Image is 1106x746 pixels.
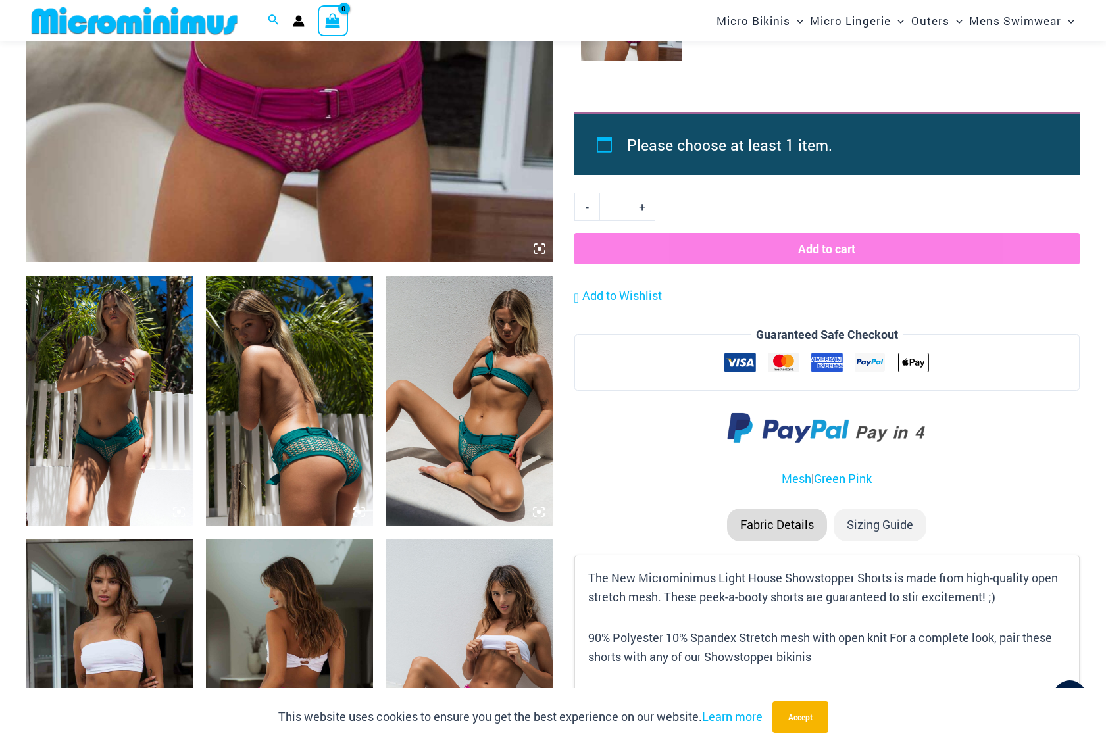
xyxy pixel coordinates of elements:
span: Add to Wishlist [582,287,662,303]
a: OutersMenu ToggleMenu Toggle [908,4,966,37]
p: This website uses cookies to ensure you get the best experience on our website. [278,707,763,727]
li: Sizing Guide [834,509,926,541]
span: Micro Bikinis [716,4,790,37]
nav: Site Navigation [711,2,1080,39]
a: Add to Wishlist [574,286,662,306]
a: Micro BikinisMenu ToggleMenu Toggle [713,4,807,37]
legend: Guaranteed Safe Checkout [751,325,903,345]
img: Lighthouse Jade 516 Shorts [206,276,372,526]
p: 90% Polyester 10% Spandex Stretch mesh with open knit For a complete look, pair these shorts with... [588,628,1066,667]
span: Outers [911,4,949,37]
p: The New Microminimus Light House Showstopper Shorts is made from high-quality open stretch mesh. ... [588,568,1066,607]
a: Account icon link [293,15,305,27]
a: + [630,193,655,220]
input: Product quantity [599,193,630,220]
li: Please choose at least 1 item. [627,130,1049,160]
li: Fabric Details [727,509,827,541]
span: Menu Toggle [1061,4,1074,37]
a: Green [814,470,845,486]
span: Menu Toggle [891,4,904,37]
img: Lighthouse Jade 516 Shorts [26,276,193,526]
a: Mesh [782,470,811,486]
img: Lighthouse Jade 516 Shorts [386,276,553,526]
p: | [574,469,1080,489]
a: Search icon link [268,12,280,30]
a: Mens SwimwearMenu ToggleMenu Toggle [966,4,1078,37]
span: Mens Swimwear [969,4,1061,37]
a: Learn more [702,709,763,724]
a: Pink [848,470,872,486]
a: View Shopping Cart, empty [318,5,348,36]
button: Add to cart [574,233,1080,264]
a: - [574,193,599,220]
a: Micro LingerieMenu ToggleMenu Toggle [807,4,907,37]
button: Accept [772,701,828,733]
span: Micro Lingerie [810,4,891,37]
span: Menu Toggle [790,4,803,37]
img: MM SHOP LOGO FLAT [26,6,243,36]
span: Menu Toggle [949,4,963,37]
